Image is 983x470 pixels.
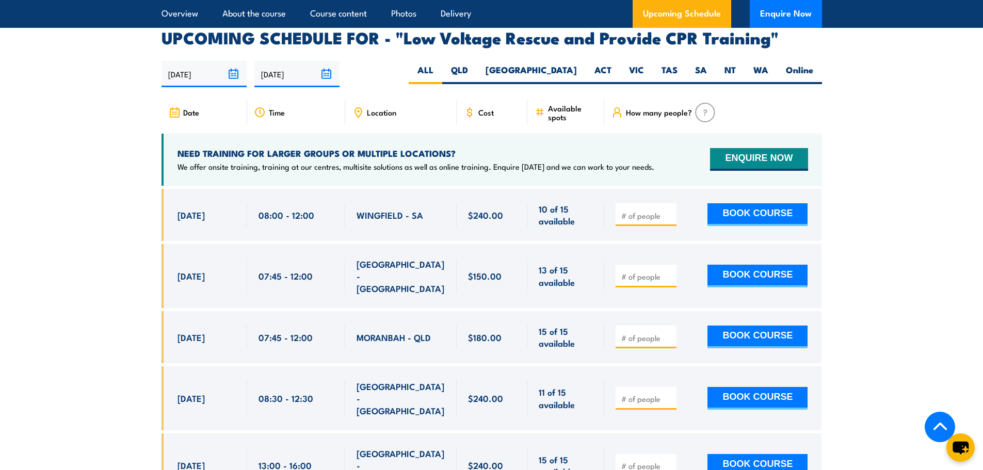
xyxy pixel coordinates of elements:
[178,148,654,159] h4: NEED TRAINING FOR LARGER GROUPS OR MULTIPLE LOCATIONS?
[716,64,745,84] label: NT
[707,387,808,410] button: BOOK COURSE
[178,270,205,282] span: [DATE]
[468,392,503,404] span: $240.00
[178,209,205,221] span: [DATE]
[477,64,586,84] label: [GEOGRAPHIC_DATA]
[707,326,808,348] button: BOOK COURSE
[357,380,445,416] span: [GEOGRAPHIC_DATA] - [GEOGRAPHIC_DATA]
[178,392,205,404] span: [DATE]
[357,331,431,343] span: MORANBAH - QLD
[710,148,808,171] button: ENQUIRE NOW
[178,331,205,343] span: [DATE]
[707,203,808,226] button: BOOK COURSE
[442,64,477,84] label: QLD
[259,331,313,343] span: 07:45 - 12:00
[478,108,494,117] span: Cost
[259,392,313,404] span: 08:30 - 12:30
[745,64,777,84] label: WA
[539,386,593,410] span: 11 of 15 available
[254,61,340,87] input: To date
[777,64,822,84] label: Online
[162,30,822,44] h2: UPCOMING SCHEDULE FOR - "Low Voltage Rescue and Provide CPR Training"
[409,64,442,84] label: ALL
[183,108,199,117] span: Date
[269,108,285,117] span: Time
[468,209,503,221] span: $240.00
[539,325,593,349] span: 15 of 15 available
[653,64,686,84] label: TAS
[259,270,313,282] span: 07:45 - 12:00
[357,209,423,221] span: WINGFIELD - SA
[946,433,975,462] button: chat-button
[162,61,247,87] input: From date
[468,331,502,343] span: $180.00
[686,64,716,84] label: SA
[548,104,597,121] span: Available spots
[626,108,692,117] span: How many people?
[539,203,593,227] span: 10 of 15 available
[367,108,396,117] span: Location
[621,394,673,404] input: # of people
[586,64,620,84] label: ACT
[468,270,502,282] span: $150.00
[621,210,673,221] input: # of people
[539,264,593,288] span: 13 of 15 available
[357,258,445,294] span: [GEOGRAPHIC_DATA] - [GEOGRAPHIC_DATA]
[178,161,654,172] p: We offer onsite training, training at our centres, multisite solutions as well as online training...
[620,64,653,84] label: VIC
[707,265,808,287] button: BOOK COURSE
[621,333,673,343] input: # of people
[621,271,673,282] input: # of people
[259,209,314,221] span: 08:00 - 12:00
